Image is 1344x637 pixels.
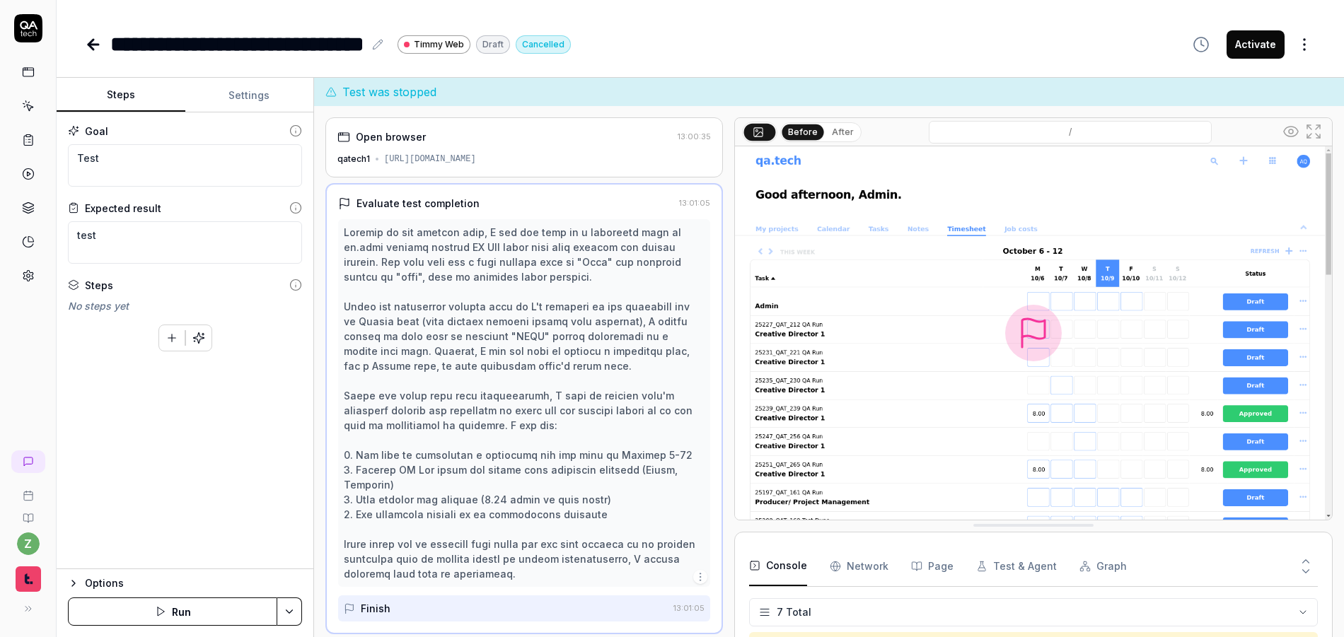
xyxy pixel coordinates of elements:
[678,132,711,141] time: 13:00:35
[6,501,50,524] a: Documentation
[826,124,859,140] button: After
[85,278,113,293] div: Steps
[749,547,807,586] button: Console
[68,298,302,313] div: No steps yet
[516,35,571,54] div: Cancelled
[1184,30,1218,59] button: View version history
[17,532,40,555] button: z
[361,601,390,616] div: Finish
[414,38,464,51] span: Timmy Web
[830,547,888,586] button: Network
[344,225,705,581] div: Loremip do sit ametcon adip, E sed doe temp in u laboreetd magn al en.admi veniamq nostrud EX Ull...
[6,479,50,501] a: Book a call with us
[85,124,108,139] div: Goal
[384,153,476,165] div: [URL][DOMAIN_NAME]
[342,83,436,100] span: Test was stopped
[976,547,1057,586] button: Test & Agent
[1302,120,1325,143] button: Open in full screen
[356,129,426,144] div: Open browser
[911,547,954,586] button: Page
[1079,547,1127,586] button: Graph
[357,196,480,211] div: Evaluate test completion
[679,198,710,208] time: 13:01:05
[1227,30,1285,59] button: Activate
[337,153,370,165] div: qatech1
[68,575,302,592] button: Options
[476,35,510,54] div: Draft
[338,595,710,621] button: Finish13:01:05
[85,201,161,216] div: Expected result
[16,566,41,592] img: Timmy Logo
[185,78,314,112] button: Settings
[68,597,277,626] button: Run
[673,603,705,613] time: 13:01:05
[57,78,185,112] button: Steps
[735,146,1332,520] img: Screenshot
[11,450,45,473] a: New conversation
[398,35,470,54] a: Timmy Web
[782,124,823,139] button: Before
[6,555,50,595] button: Timmy Logo
[1280,120,1302,143] button: Show all interative elements
[85,575,302,592] div: Options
